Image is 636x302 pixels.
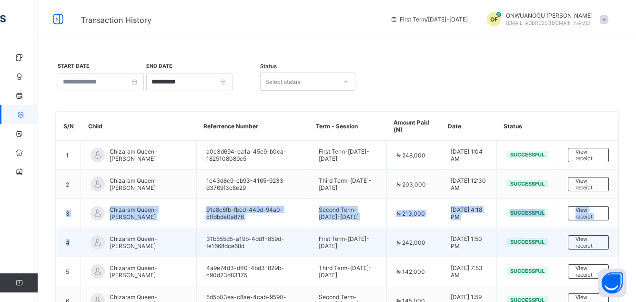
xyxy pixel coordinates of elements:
[196,257,309,286] td: 4a9e74d3-dff0-4bd3-829b-c90d23d83175
[510,239,545,245] span: Successful
[309,257,386,286] td: Third Term - [DATE]-[DATE]
[510,151,545,158] span: Successful
[196,228,309,257] td: 31b555d5-a19b-4dd1-859d-fe1668dce68d
[396,268,425,275] span: ₦ 142,000
[598,269,626,297] button: Open asap
[309,199,386,228] td: Second Term - [DATE]-[DATE]
[396,181,426,188] span: ₦ 203,000
[260,63,277,70] span: Status
[396,239,425,246] span: ₦ 242,000
[196,199,309,228] td: 91a8c6fb-fbcd-449d-94a0-cffdbde0a876
[575,177,601,191] span: View receipt
[309,228,386,257] td: First Term - [DATE]-[DATE]
[496,112,558,141] th: Status
[110,177,187,191] span: Chizaram Queen-[PERSON_NAME]
[309,141,386,170] td: First Term - [DATE]-[DATE]
[309,112,386,141] th: Term - Session
[477,12,613,26] div: ONWUANOGUNDUKA FRANCIS
[56,112,81,141] th: S/N
[386,112,441,141] th: Amount Paid (₦)
[110,264,187,279] span: Chizaram Queen-[PERSON_NAME]
[510,268,545,274] span: Successful
[396,210,425,217] span: ₦ 213,000
[146,63,172,69] label: End Date
[441,228,496,257] td: [DATE] 1:50 PM
[575,207,601,220] span: View receipt
[81,15,151,25] span: Transaction History
[441,112,496,141] th: Date
[575,265,601,278] span: View receipt
[490,16,498,23] span: OF
[575,236,601,249] span: View receipt
[110,235,187,250] span: Chizaram Queen-[PERSON_NAME]
[56,199,81,228] td: 3
[58,63,90,69] label: Start Date
[441,257,496,286] td: [DATE] 7:53 AM
[110,206,187,220] span: Chizaram Queen-[PERSON_NAME]
[56,257,81,286] td: 5
[575,148,601,162] span: View receipt
[309,170,386,199] td: Third Term - [DATE]-[DATE]
[196,170,309,199] td: 1e43d8c9-cb93-4165-9233-d3769f3c8e29
[56,141,81,170] td: 1
[441,141,496,170] td: [DATE] 1:04 AM
[196,112,309,141] th: Referrence Number
[510,209,545,216] span: Successful
[506,20,590,26] span: [EMAIL_ADDRESS][DOMAIN_NAME]
[110,148,187,162] span: Chizaram Queen-[PERSON_NAME]
[441,170,496,199] td: [DATE] 12:30 AM
[390,16,468,23] span: session/term information
[56,170,81,199] td: 2
[56,228,81,257] td: 4
[265,73,300,91] div: Select status
[510,180,545,187] span: Successful
[396,152,425,159] span: ₦ 248,000
[506,12,593,19] span: ONWUANOGU [PERSON_NAME]
[196,141,309,170] td: a0c3d694-ea1a-45e9-b0ca-1825108089e5
[441,199,496,228] td: [DATE] 4:18 PM
[81,112,197,141] th: Child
